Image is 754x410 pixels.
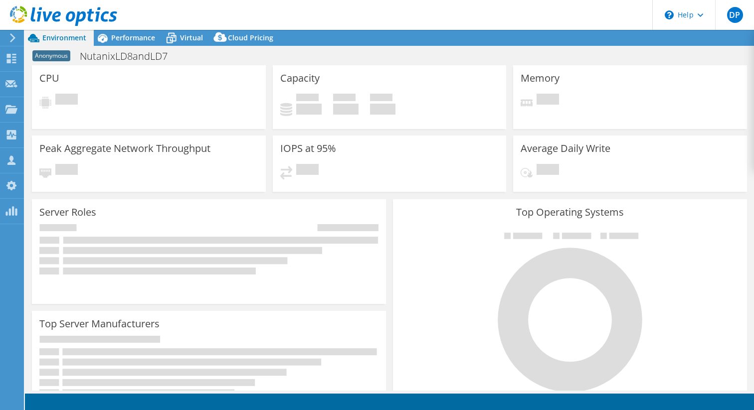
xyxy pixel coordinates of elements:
[39,207,96,218] h3: Server Roles
[32,50,70,61] span: Anonymous
[280,143,336,154] h3: IOPS at 95%
[537,94,559,107] span: Pending
[296,104,322,115] h4: 0 GiB
[55,164,78,177] span: Pending
[400,207,740,218] h3: Top Operating Systems
[333,104,359,115] h4: 0 GiB
[333,94,356,104] span: Free
[280,73,320,84] h3: Capacity
[521,143,610,154] h3: Average Daily Write
[521,73,560,84] h3: Memory
[111,33,155,42] span: Performance
[42,33,86,42] span: Environment
[39,143,210,154] h3: Peak Aggregate Network Throughput
[75,51,183,62] h1: NutanixLD8andLD7
[55,94,78,107] span: Pending
[296,94,319,104] span: Used
[370,94,392,104] span: Total
[537,164,559,177] span: Pending
[39,318,160,329] h3: Top Server Manufacturers
[665,10,674,19] svg: \n
[296,164,319,177] span: Pending
[39,73,59,84] h3: CPU
[370,104,395,115] h4: 0 GiB
[727,7,743,23] span: DP
[228,33,273,42] span: Cloud Pricing
[180,33,203,42] span: Virtual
